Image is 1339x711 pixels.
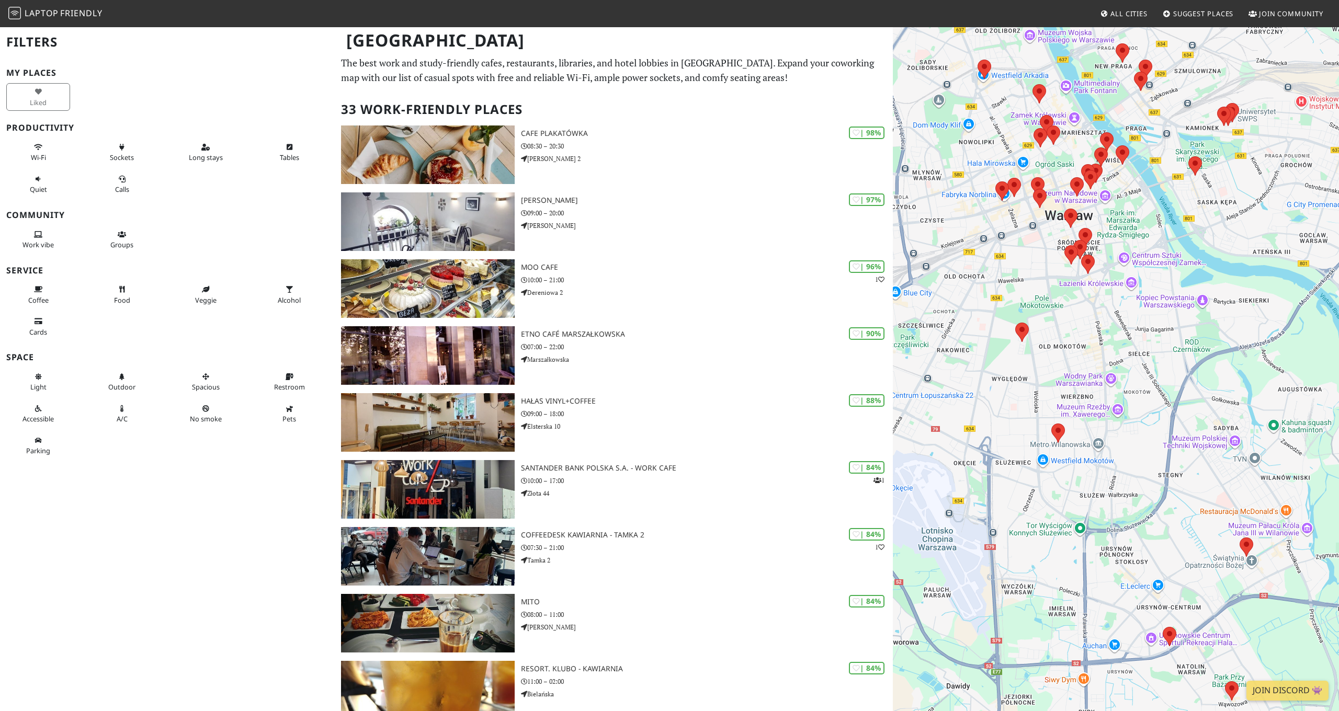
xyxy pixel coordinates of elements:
[117,414,128,423] span: Air conditioned
[257,281,321,308] button: Alcohol
[114,295,130,305] span: Food
[335,192,893,251] a: Nancy Lee | 97% [PERSON_NAME] 09:00 – 20:00 [PERSON_NAME]
[30,185,47,194] span: Quiet
[6,139,70,166] button: Wi-Fi
[6,352,328,362] h3: Space
[282,414,296,423] span: Pet friendly
[335,326,893,385] a: Etno Café Marszałkowska | 90% Etno Café Marszałkowska 07:00 – 22:00 Marszałkowska
[521,676,893,686] p: 11:00 – 02:00
[849,662,884,674] div: | 84%
[26,446,50,455] span: Parking
[521,664,893,673] h3: Resort. Klubo - kawiarnia
[6,226,70,254] button: Work vibe
[338,26,891,55] h1: [GEOGRAPHIC_DATA]
[521,598,893,606] h3: MiTo
[1159,4,1238,23] a: Suggest Places
[6,210,328,220] h3: Community
[60,7,102,19] span: Friendly
[6,400,70,428] button: Accessible
[335,460,893,519] a: Santander Bank Polska S.A. - Work Cafe | 84% 1 Santander Bank Polska S.A. - Work Cafe 10:00 – 17:...
[521,342,893,352] p: 07:00 – 22:00
[521,531,893,540] h3: Coffeedesk Kawiarnia - Tamka 2
[341,259,515,318] img: MOO cafe
[341,125,515,184] img: Cafe Plakatówka
[875,542,884,552] p: 1
[110,240,133,249] span: Group tables
[28,295,49,305] span: Coffee
[849,327,884,339] div: | 90%
[521,689,893,699] p: Bielańska
[521,330,893,339] h3: Etno Café Marszałkowska
[521,154,893,164] p: [PERSON_NAME] 2
[90,368,154,396] button: Outdoor
[521,488,893,498] p: Złota 44
[174,400,237,428] button: No smoke
[90,400,154,428] button: A/C
[521,476,893,486] p: 10:00 – 17:00
[110,153,134,162] span: Power sockets
[521,288,893,297] p: Dereniowa 2
[521,555,893,565] p: Tamka 2
[1110,9,1148,18] span: All Cities
[29,327,47,337] span: Credit cards
[335,527,893,586] a: Coffeedesk Kawiarnia - Tamka 2 | 84% 1 Coffeedesk Kawiarnia - Tamka 2 07:30 – 21:00 Tamka 2
[6,123,328,133] h3: Productivity
[6,266,328,276] h3: Service
[521,421,893,431] p: Elsterska 10
[90,281,154,308] button: Food
[189,153,223,162] span: Long stays
[257,139,321,166] button: Tables
[31,153,46,162] span: Stable Wi-Fi
[190,414,222,423] span: Smoke free
[274,382,305,392] span: Restroom
[849,528,884,540] div: | 84%
[30,382,47,392] span: Natural light
[90,170,154,198] button: Calls
[849,127,884,139] div: | 98%
[6,432,70,460] button: Parking
[521,275,893,285] p: 10:00 – 21:00
[341,192,515,251] img: Nancy Lee
[6,368,70,396] button: Light
[521,622,893,632] p: [PERSON_NAME]
[195,295,217,305] span: Veggie
[8,5,103,23] a: LaptopFriendly LaptopFriendly
[521,409,893,419] p: 09:00 – 18:00
[278,295,301,305] span: Alcohol
[849,193,884,205] div: | 97%
[521,196,893,205] h3: [PERSON_NAME]
[22,240,54,249] span: People working
[849,260,884,272] div: | 96%
[6,313,70,340] button: Cards
[1244,4,1327,23] a: Join Community
[22,414,54,423] span: Accessible
[6,170,70,198] button: Quiet
[521,208,893,218] p: 09:00 – 20:00
[25,7,59,19] span: Laptop
[115,185,129,194] span: Video/audio calls
[1246,681,1329,701] a: Join Discord 👾
[1259,9,1323,18] span: Join Community
[873,475,884,485] p: 1
[174,139,237,166] button: Long stays
[341,393,515,452] img: HAŁAS Vinyl+Coffee
[849,394,884,406] div: | 88%
[335,393,893,452] a: HAŁAS Vinyl+Coffee | 88% HAŁAS Vinyl+Coffee 09:00 – 18:00 Elsterska 10
[341,527,515,586] img: Coffeedesk Kawiarnia - Tamka 2
[192,382,220,392] span: Spacious
[90,226,154,254] button: Groups
[90,139,154,166] button: Sockets
[1096,4,1152,23] a: All Cities
[341,460,515,519] img: Santander Bank Polska S.A. - Work Cafe
[341,326,515,385] img: Etno Café Marszałkowska
[174,281,237,308] button: Veggie
[257,400,321,428] button: Pets
[521,397,893,406] h3: HAŁAS Vinyl+Coffee
[521,141,893,151] p: 08:30 – 20:30
[849,461,884,473] div: | 84%
[521,610,893,620] p: 08:00 – 11:00
[849,595,884,607] div: | 84%
[521,263,893,272] h3: MOO cafe
[875,274,884,284] p: 1
[6,281,70,308] button: Coffee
